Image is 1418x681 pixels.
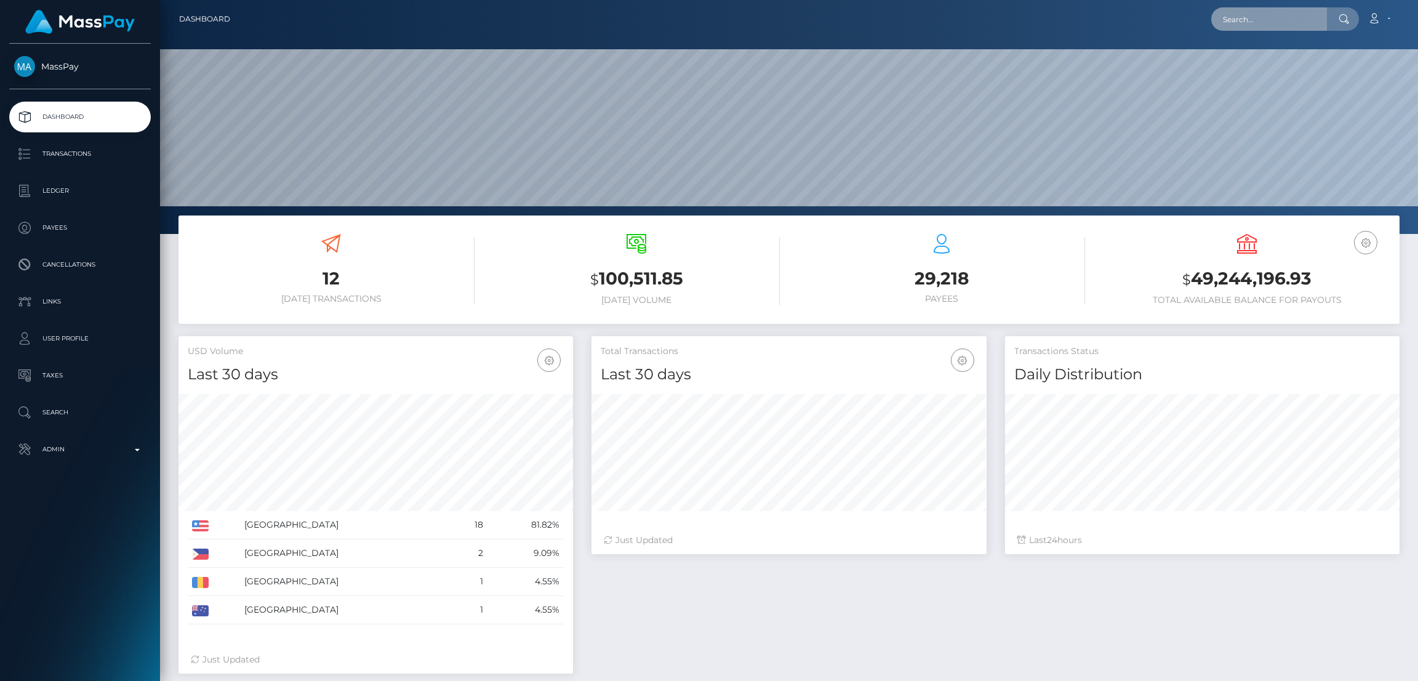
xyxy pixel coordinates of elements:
img: RO.png [192,577,209,588]
td: [GEOGRAPHIC_DATA] [240,511,452,539]
p: Cancellations [14,256,146,274]
p: Links [14,292,146,311]
td: 1 [452,596,488,624]
p: Dashboard [14,108,146,126]
p: Taxes [14,366,146,385]
p: User Profile [14,329,146,348]
h6: [DATE] Volume [493,295,780,305]
a: Dashboard [9,102,151,132]
td: [GEOGRAPHIC_DATA] [240,568,452,596]
td: 4.55% [487,568,564,596]
h3: 29,218 [798,267,1085,291]
a: Search [9,397,151,428]
h6: Payees [798,294,1085,304]
small: $ [1182,271,1191,288]
a: Payees [9,212,151,243]
h3: 49,244,196.93 [1104,267,1390,292]
h5: Total Transactions [601,345,977,358]
h4: Last 30 days [601,364,977,385]
h6: [DATE] Transactions [188,294,475,304]
td: [GEOGRAPHIC_DATA] [240,596,452,624]
h5: USD Volume [188,345,564,358]
p: Ledger [14,182,146,200]
img: US.png [192,520,209,531]
td: 1 [452,568,488,596]
h6: Total Available Balance for Payouts [1104,295,1390,305]
h3: 100,511.85 [493,267,780,292]
td: 81.82% [487,511,564,539]
a: Links [9,286,151,317]
img: AU.png [192,605,209,616]
a: Admin [9,434,151,465]
td: 2 [452,539,488,568]
div: Last hours [1017,534,1387,547]
small: $ [590,271,599,288]
p: Transactions [14,145,146,163]
div: Just Updated [604,534,974,547]
img: MassPay Logo [25,10,135,34]
img: MassPay [14,56,35,77]
p: Payees [14,219,146,237]
a: Transactions [9,139,151,169]
td: 4.55% [487,596,564,624]
a: Taxes [9,360,151,391]
td: [GEOGRAPHIC_DATA] [240,539,452,568]
h5: Transactions Status [1014,345,1390,358]
a: Dashboard [179,6,230,32]
a: Ledger [9,175,151,206]
span: MassPay [9,61,151,72]
p: Search [14,403,146,422]
a: Cancellations [9,249,151,280]
input: Search... [1211,7,1327,31]
div: Just Updated [191,653,561,666]
h3: 12 [188,267,475,291]
td: 9.09% [487,539,564,568]
h4: Daily Distribution [1014,364,1390,385]
img: PH.png [192,549,209,560]
span: 24 [1047,534,1057,546]
p: Admin [14,440,146,459]
a: User Profile [9,323,151,354]
h4: Last 30 days [188,364,564,385]
td: 18 [452,511,488,539]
